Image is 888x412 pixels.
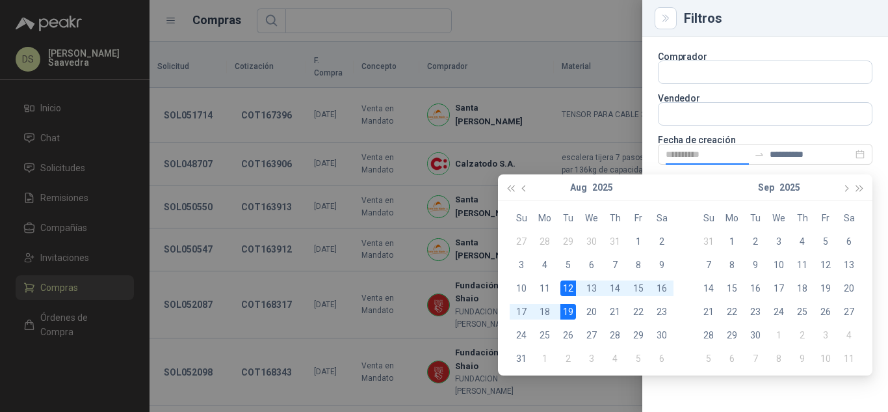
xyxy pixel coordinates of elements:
[767,253,790,277] td: 2025-09-10
[514,304,529,320] div: 17
[767,300,790,323] td: 2025-09-24
[794,257,810,273] div: 11
[514,327,529,343] div: 24
[818,281,833,296] div: 19
[533,277,556,300] td: 2025-08-11
[837,253,861,277] td: 2025-09-13
[720,323,744,347] td: 2025-09-29
[654,234,670,249] div: 2
[744,347,767,370] td: 2025-10-07
[658,10,673,26] button: Close
[701,327,716,343] div: 28
[650,277,673,300] td: 2025-08-16
[837,347,861,370] td: 2025-10-11
[580,323,603,347] td: 2025-08-27
[794,351,810,366] div: 9
[627,230,650,253] td: 2025-08-01
[556,230,580,253] td: 2025-07-29
[603,323,627,347] td: 2025-08-28
[631,257,646,273] div: 8
[603,347,627,370] td: 2025-09-04
[607,327,623,343] div: 28
[697,300,720,323] td: 2025-09-21
[537,281,553,296] div: 11
[794,234,810,249] div: 4
[837,230,861,253] td: 2025-09-06
[556,277,580,300] td: 2025-08-12
[654,281,670,296] div: 16
[584,327,599,343] div: 27
[790,277,814,300] td: 2025-09-18
[767,206,790,230] th: We
[627,323,650,347] td: 2025-08-29
[560,257,576,273] div: 5
[650,323,673,347] td: 2025-08-30
[584,304,599,320] div: 20
[771,257,787,273] div: 10
[514,281,529,296] div: 10
[767,277,790,300] td: 2025-09-17
[748,304,763,320] div: 23
[510,347,533,370] td: 2025-08-31
[837,300,861,323] td: 2025-09-27
[560,281,576,296] div: 12
[533,300,556,323] td: 2025-08-18
[514,234,529,249] div: 27
[720,206,744,230] th: Mo
[841,257,857,273] div: 13
[654,257,670,273] div: 9
[584,234,599,249] div: 30
[818,351,833,366] div: 10
[537,257,553,273] div: 4
[720,300,744,323] td: 2025-09-22
[724,304,740,320] div: 22
[658,94,872,102] p: Vendedor
[701,351,716,366] div: 5
[650,253,673,277] td: 2025-08-09
[701,257,716,273] div: 7
[814,277,837,300] td: 2025-09-19
[724,351,740,366] div: 6
[580,300,603,323] td: 2025-08-20
[510,300,533,323] td: 2025-08-17
[744,277,767,300] td: 2025-09-16
[627,300,650,323] td: 2025-08-22
[724,234,740,249] div: 1
[556,253,580,277] td: 2025-08-05
[533,206,556,230] th: Mo
[631,304,646,320] div: 22
[631,234,646,249] div: 1
[650,230,673,253] td: 2025-08-02
[701,281,716,296] div: 14
[607,281,623,296] div: 14
[627,253,650,277] td: 2025-08-08
[510,253,533,277] td: 2025-08-03
[841,281,857,296] div: 20
[818,327,833,343] div: 3
[814,300,837,323] td: 2025-09-26
[514,351,529,366] div: 31
[658,136,872,144] p: Fecha de creación
[754,149,764,159] span: swap-right
[818,304,833,320] div: 26
[779,174,800,200] button: 2025
[818,234,833,249] div: 5
[607,351,623,366] div: 4
[631,281,646,296] div: 15
[744,206,767,230] th: Tu
[697,206,720,230] th: Su
[603,300,627,323] td: 2025-08-21
[744,323,767,347] td: 2025-09-30
[537,327,553,343] div: 25
[584,281,599,296] div: 13
[748,257,763,273] div: 9
[514,257,529,273] div: 3
[592,174,613,200] button: 2025
[627,347,650,370] td: 2025-09-05
[533,230,556,253] td: 2025-07-28
[684,12,872,25] div: Filtros
[607,257,623,273] div: 7
[603,230,627,253] td: 2025-07-31
[724,257,740,273] div: 8
[580,347,603,370] td: 2025-09-03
